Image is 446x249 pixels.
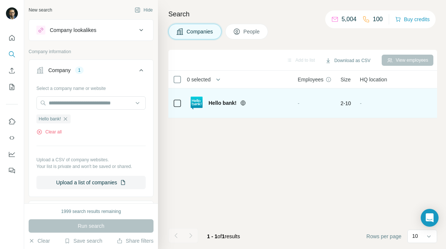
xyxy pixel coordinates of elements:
button: Hide [129,4,158,16]
span: 2-10 [340,100,351,107]
button: Company lookalikes [29,21,153,39]
span: - [360,100,362,106]
button: Download as CSV [320,55,375,66]
button: Enrich CSV [6,64,18,77]
p: 10 [412,232,418,240]
span: Employees [298,76,323,83]
button: Feedback [6,164,18,177]
span: 1 [222,233,225,239]
button: Quick start [6,31,18,45]
button: Clear [29,237,50,245]
div: New search [29,7,52,13]
button: Clear all [36,129,62,135]
span: results [207,233,240,239]
img: Logo of Hello bank! [191,97,203,110]
span: of [217,233,222,239]
button: Company1 [29,61,153,82]
div: 1999 search results remaining [61,208,121,215]
button: Search [6,48,18,61]
span: People [243,28,261,35]
span: Hello bank! [209,99,236,107]
button: Dashboard [6,148,18,161]
div: Select a company name or website [36,82,146,92]
div: Company [48,67,71,74]
button: Share filters [117,237,153,245]
span: HQ location [360,76,387,83]
p: Company information [29,48,153,55]
img: Avatar [6,7,18,19]
button: Upload a list of companies [36,176,146,189]
span: Hello bank! [39,116,61,122]
p: Upload a CSV of company websites. [36,156,146,163]
p: 100 [373,15,383,24]
span: Size [340,76,350,83]
span: Companies [187,28,214,35]
button: Save search [64,237,102,245]
span: Rows per page [366,233,401,240]
span: 0 selected [187,76,211,83]
span: 1 - 1 [207,233,217,239]
button: Use Surfe on LinkedIn [6,115,18,128]
button: Use Surfe API [6,131,18,145]
div: Open Intercom Messenger [421,209,439,227]
div: Company lookalikes [50,26,96,34]
button: Buy credits [395,14,430,25]
button: Industry [29,203,153,220]
p: 5,004 [342,15,356,24]
p: Your list is private and won't be saved or shared. [36,163,146,170]
h4: Search [168,9,437,19]
span: - [298,100,300,106]
button: My lists [6,80,18,94]
div: 1 [75,67,84,74]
